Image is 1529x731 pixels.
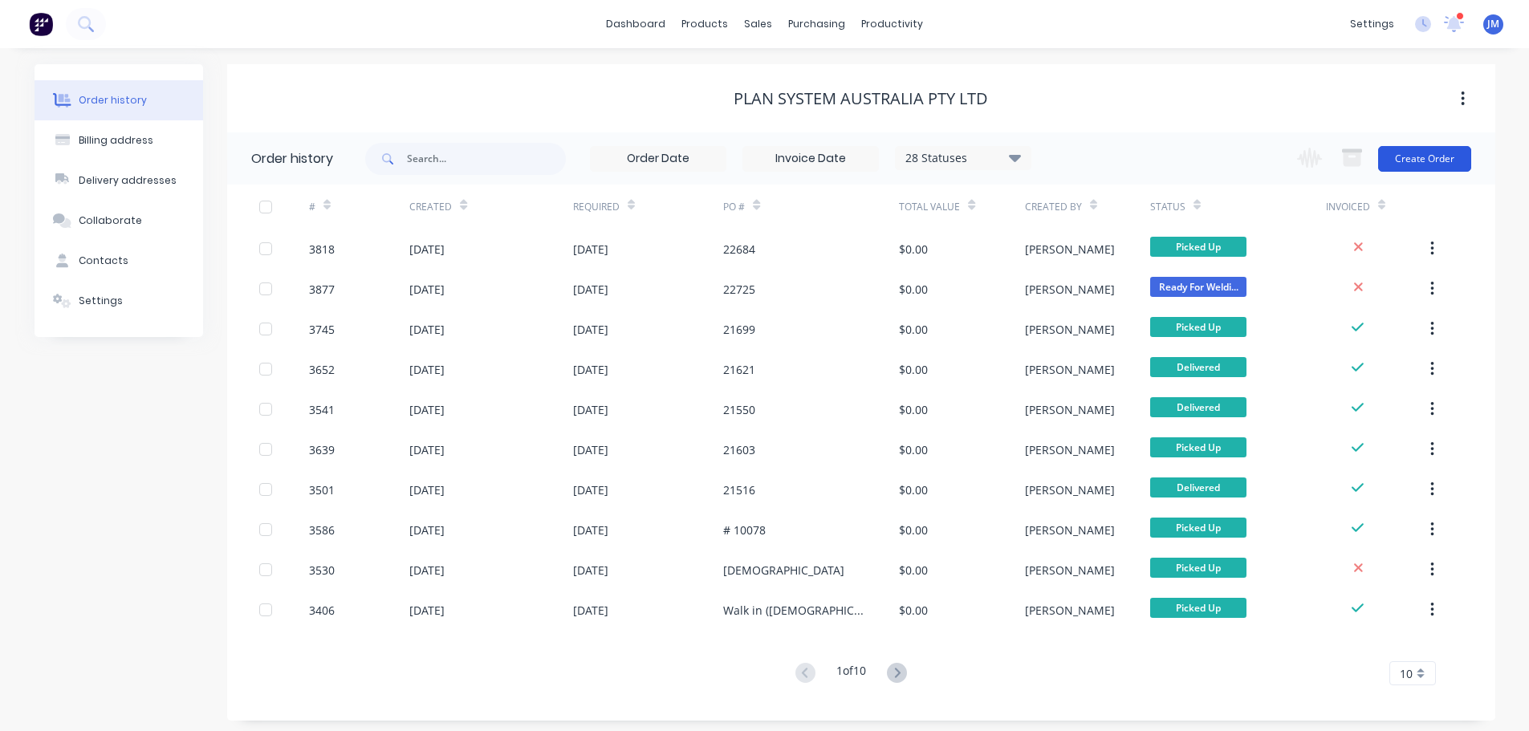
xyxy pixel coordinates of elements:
div: Total Value [899,185,1024,229]
span: Picked Up [1150,558,1246,578]
div: Status [1150,200,1185,214]
div: Total Value [899,200,960,214]
div: [DATE] [409,281,445,298]
div: [DATE] [573,361,608,378]
div: 21621 [723,361,755,378]
div: purchasing [780,12,853,36]
div: [DATE] [409,441,445,458]
div: [PERSON_NAME] [1025,562,1115,579]
div: Created By [1025,200,1082,214]
div: Billing address [79,133,153,148]
div: Status [1150,185,1326,229]
div: 3745 [309,321,335,338]
div: Contacts [79,254,128,268]
div: 3406 [309,602,335,619]
div: 22725 [723,281,755,298]
span: Delivered [1150,397,1246,417]
button: Contacts [35,241,203,281]
div: [DATE] [573,281,608,298]
div: Required [573,185,724,229]
div: Required [573,200,620,214]
div: [PERSON_NAME] [1025,602,1115,619]
div: [DATE] [409,481,445,498]
div: 3586 [309,522,335,538]
div: $0.00 [899,321,928,338]
div: [DATE] [573,441,608,458]
button: Billing address [35,120,203,160]
div: $0.00 [899,602,928,619]
div: [PERSON_NAME] [1025,401,1115,418]
div: Delivery addresses [79,173,177,188]
div: # [309,185,409,229]
div: Order history [79,93,147,108]
div: $0.00 [899,441,928,458]
div: [PERSON_NAME] [1025,361,1115,378]
div: $0.00 [899,241,928,258]
div: settings [1342,12,1402,36]
div: [DATE] [573,562,608,579]
button: Order history [35,80,203,120]
div: Settings [79,294,123,308]
div: [PERSON_NAME] [1025,481,1115,498]
div: [DEMOGRAPHIC_DATA] [723,562,844,579]
span: 10 [1400,665,1413,682]
div: products [673,12,736,36]
span: Delivered [1150,477,1246,497]
div: $0.00 [899,361,928,378]
div: $0.00 [899,401,928,418]
div: [PERSON_NAME] [1025,321,1115,338]
div: [PERSON_NAME] [1025,441,1115,458]
div: [DATE] [409,522,445,538]
div: $0.00 [899,562,928,579]
div: $0.00 [899,481,928,498]
span: Picked Up [1150,598,1246,618]
button: Create Order [1378,146,1471,172]
div: [DATE] [409,562,445,579]
div: [DATE] [409,602,445,619]
div: 22684 [723,241,755,258]
div: 21550 [723,401,755,418]
div: 28 Statuses [896,149,1031,167]
button: Collaborate [35,201,203,241]
span: Picked Up [1150,237,1246,257]
input: Invoice Date [743,147,878,171]
div: 1 of 10 [836,662,866,685]
div: 21516 [723,481,755,498]
button: Delivery addresses [35,160,203,201]
div: 21699 [723,321,755,338]
div: PO # [723,185,899,229]
div: Order history [251,149,333,169]
a: dashboard [598,12,673,36]
div: [DATE] [409,321,445,338]
input: Search... [407,143,566,175]
div: Created [409,185,572,229]
div: 3652 [309,361,335,378]
div: $0.00 [899,522,928,538]
div: 3639 [309,441,335,458]
div: [DATE] [573,321,608,338]
div: 3818 [309,241,335,258]
div: 3501 [309,481,335,498]
span: Picked Up [1150,317,1246,337]
div: [DATE] [573,481,608,498]
div: $0.00 [899,281,928,298]
div: [DATE] [409,241,445,258]
div: Invoiced [1326,185,1426,229]
div: Walk in ([DEMOGRAPHIC_DATA]) [723,602,867,619]
div: [DATE] [409,361,445,378]
span: Delivered [1150,357,1246,377]
div: [DATE] [573,401,608,418]
div: 21603 [723,441,755,458]
input: Order Date [591,147,726,171]
span: Picked Up [1150,518,1246,538]
div: Plan System Australia Pty Ltd [734,89,988,108]
div: [PERSON_NAME] [1025,281,1115,298]
img: Factory [29,12,53,36]
div: 3530 [309,562,335,579]
div: productivity [853,12,931,36]
div: PO # [723,200,745,214]
button: Settings [35,281,203,321]
div: Collaborate [79,213,142,228]
div: sales [736,12,780,36]
div: [DATE] [573,602,608,619]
